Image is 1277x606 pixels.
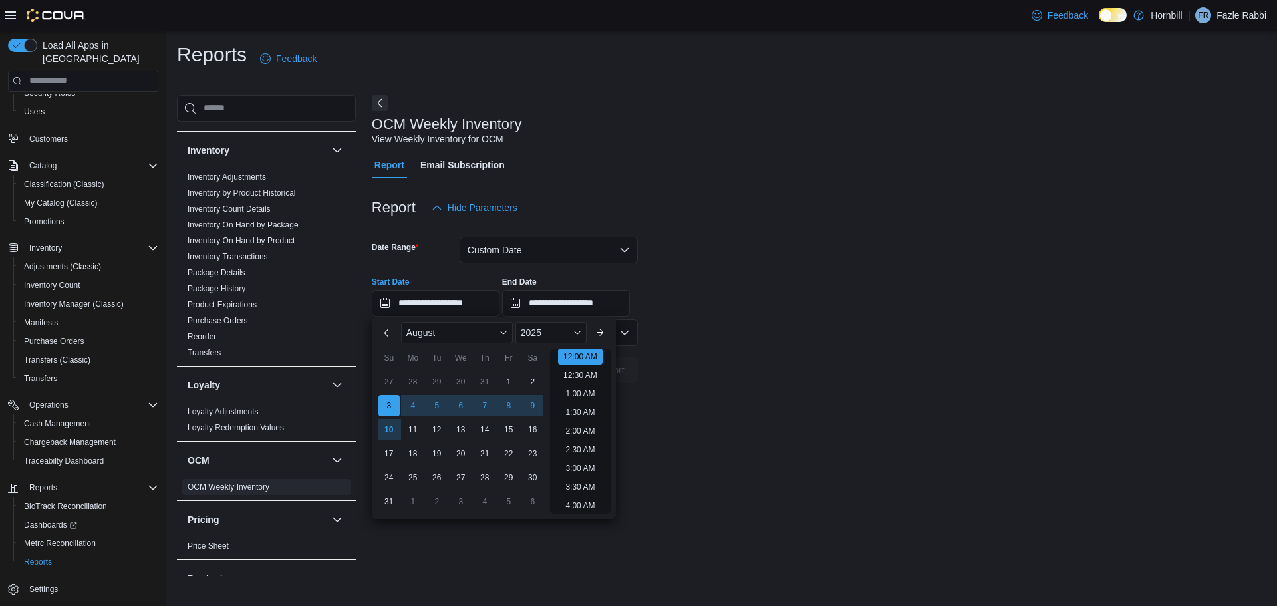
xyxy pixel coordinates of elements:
[188,423,284,432] a: Loyalty Redemption Values
[19,434,158,450] span: Chargeback Management
[24,158,62,174] button: Catalog
[3,129,164,148] button: Customers
[13,452,164,470] button: Traceabilty Dashboard
[24,538,96,549] span: Metrc Reconciliation
[24,456,104,466] span: Traceabilty Dashboard
[13,414,164,433] button: Cash Management
[560,386,600,402] li: 1:00 AM
[474,347,496,369] div: Th
[19,214,158,229] span: Promotions
[377,322,398,343] button: Previous Month
[19,352,158,368] span: Transfers (Classic)
[24,397,158,413] span: Operations
[13,553,164,571] button: Reports
[522,443,543,464] div: day-23
[188,284,245,293] a: Package History
[188,204,271,214] a: Inventory Count Details
[560,404,600,420] li: 1:30 AM
[522,491,543,512] div: day-6
[329,142,345,158] button: Inventory
[402,371,424,392] div: day-28
[188,252,268,261] a: Inventory Transactions
[24,317,58,328] span: Manifests
[19,176,110,192] a: Classification (Classic)
[276,52,317,65] span: Feedback
[188,251,268,262] span: Inventory Transactions
[188,513,327,526] button: Pricing
[3,579,164,599] button: Settings
[19,453,158,469] span: Traceabilty Dashboard
[188,331,216,342] span: Reorder
[426,395,448,416] div: day-5
[188,482,269,492] span: OCM Weekly Inventory
[24,581,158,597] span: Settings
[24,261,101,272] span: Adjustments (Classic)
[1099,8,1127,22] input: Dark Mode
[24,355,90,365] span: Transfers (Classic)
[474,395,496,416] div: day-7
[188,379,327,392] button: Loyalty
[426,194,523,221] button: Hide Parameters
[502,277,537,287] label: End Date
[329,512,345,528] button: Pricing
[19,352,96,368] a: Transfers (Classic)
[13,276,164,295] button: Inventory Count
[426,491,448,512] div: day-2
[402,491,424,512] div: day-1
[19,517,158,533] span: Dashboards
[19,277,86,293] a: Inventory Count
[3,239,164,257] button: Inventory
[402,419,424,440] div: day-11
[24,557,52,567] span: Reports
[24,501,107,512] span: BioTrack Reconciliation
[498,467,519,488] div: day-29
[560,460,600,476] li: 3:00 AM
[521,327,541,338] span: 2025
[522,419,543,440] div: day-16
[426,371,448,392] div: day-29
[1216,7,1266,23] p: Fazle Rabbi
[474,419,496,440] div: day-14
[24,520,77,530] span: Dashboards
[13,497,164,516] button: BioTrack Reconciliation
[188,300,257,309] a: Product Expirations
[426,347,448,369] div: Tu
[474,443,496,464] div: day-21
[1195,7,1211,23] div: Fazle Rabbi
[188,513,219,526] h3: Pricing
[13,295,164,313] button: Inventory Manager (Classic)
[13,534,164,553] button: Metrc Reconciliation
[188,454,210,467] h3: OCM
[188,188,296,198] span: Inventory by Product Historical
[188,541,229,551] a: Price Sheet
[474,371,496,392] div: day-31
[24,198,98,208] span: My Catalog (Classic)
[24,418,91,429] span: Cash Management
[560,423,600,439] li: 2:00 AM
[589,322,611,343] button: Next month
[378,347,400,369] div: Su
[188,172,266,182] a: Inventory Adjustments
[498,347,519,369] div: Fr
[177,538,356,559] div: Pricing
[1026,2,1093,29] a: Feedback
[372,242,419,253] label: Date Range
[24,131,73,147] a: Customers
[24,280,80,291] span: Inventory Count
[450,371,472,392] div: day-30
[498,419,519,440] div: day-15
[29,134,68,144] span: Customers
[19,277,158,293] span: Inventory Count
[426,419,448,440] div: day-12
[329,571,345,587] button: Products
[177,41,247,68] h1: Reports
[188,113,228,122] a: Promotions
[24,299,124,309] span: Inventory Manager (Classic)
[188,236,295,245] a: Inventory On Hand by Product
[19,535,158,551] span: Metrc Reconciliation
[19,453,109,469] a: Traceabilty Dashboard
[550,349,611,514] ul: Time
[329,377,345,393] button: Loyalty
[188,379,220,392] h3: Loyalty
